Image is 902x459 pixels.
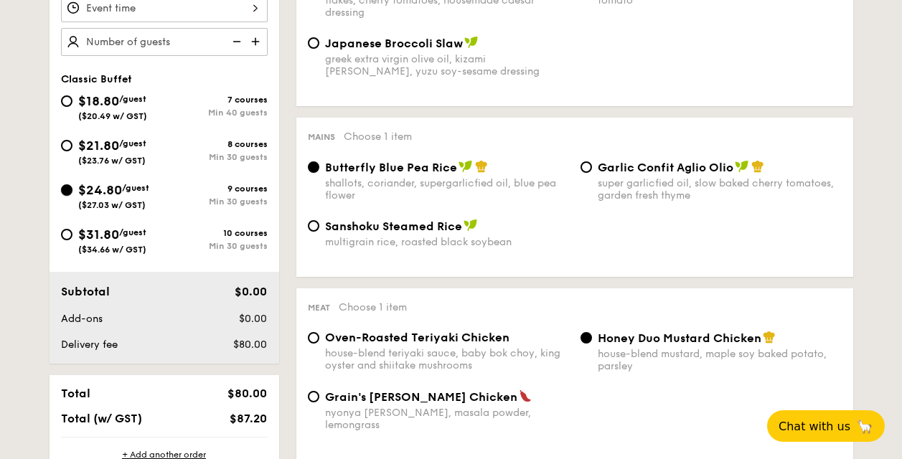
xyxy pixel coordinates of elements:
[78,245,146,255] span: ($34.66 w/ GST)
[61,73,132,85] span: Classic Buffet
[164,197,268,207] div: Min 30 guests
[325,347,569,372] div: house-blend teriyaki sauce, baby bok choy, king oyster and shiitake mushrooms
[581,161,592,173] input: Garlic Confit Aglio Oliosuper garlicfied oil, slow baked cherry tomatoes, garden fresh thyme
[308,332,319,344] input: Oven-Roasted Teriyaki Chickenhouse-blend teriyaki sauce, baby bok choy, king oyster and shiitake ...
[308,220,319,232] input: Sanshoku Steamed Ricemultigrain rice, roasted black soybean
[856,418,873,435] span: 🦙
[164,95,268,105] div: 7 courses
[119,94,146,104] span: /guest
[61,95,72,107] input: $18.80/guest($20.49 w/ GST)7 coursesMin 40 guests
[61,412,142,425] span: Total (w/ GST)
[164,228,268,238] div: 10 courses
[61,285,110,298] span: Subtotal
[78,138,119,153] span: $21.80
[78,200,146,210] span: ($27.03 w/ GST)
[230,412,267,425] span: $87.20
[164,139,268,149] div: 8 courses
[308,132,335,142] span: Mains
[225,28,246,55] img: icon-reduce.1d2dbef1.svg
[78,227,119,242] span: $31.80
[779,420,850,433] span: Chat with us
[325,53,569,77] div: greek extra virgin olive oil, kizami [PERSON_NAME], yuzu soy-sesame dressing
[325,390,517,404] span: Grain's [PERSON_NAME] Chicken
[598,177,842,202] div: super garlicfied oil, slow baked cherry tomatoes, garden fresh thyme
[325,219,462,233] span: Sanshoku Steamed Rice
[119,138,146,148] span: /guest
[78,111,147,121] span: ($20.49 w/ GST)
[61,387,90,400] span: Total
[61,229,72,240] input: $31.80/guest($34.66 w/ GST)10 coursesMin 30 guests
[78,156,146,166] span: ($23.76 w/ GST)
[325,37,463,50] span: Japanese Broccoli Slaw
[598,331,761,345] span: Honey Duo Mustard Chicken
[164,152,268,162] div: Min 30 guests
[464,219,478,232] img: icon-vegan.f8ff3823.svg
[308,391,319,402] input: Grain's [PERSON_NAME] Chickennyonya [PERSON_NAME], masala powder, lemongrass
[308,161,319,173] input: Butterfly Blue Pea Riceshallots, coriander, supergarlicfied oil, blue pea flower
[325,177,569,202] div: shallots, coriander, supergarlicfied oil, blue pea flower
[239,313,267,325] span: $0.00
[459,160,473,173] img: icon-vegan.f8ff3823.svg
[464,36,479,49] img: icon-vegan.f8ff3823.svg
[61,184,72,196] input: $24.80/guest($27.03 w/ GST)9 coursesMin 30 guests
[325,331,509,344] span: Oven-Roasted Teriyaki Chicken
[233,339,267,351] span: $80.00
[164,108,268,118] div: Min 40 guests
[78,93,119,109] span: $18.80
[227,387,267,400] span: $80.00
[598,348,842,372] div: house-blend mustard, maple soy baked potato, parsley
[519,389,532,402] img: icon-spicy.37a8142b.svg
[581,332,592,344] input: Honey Duo Mustard Chickenhouse-blend mustard, maple soy baked potato, parsley
[308,303,330,313] span: Meat
[325,407,569,431] div: nyonya [PERSON_NAME], masala powder, lemongrass
[735,160,749,173] img: icon-vegan.f8ff3823.svg
[763,331,776,344] img: icon-chef-hat.a58ddaea.svg
[325,161,457,174] span: Butterfly Blue Pea Rice
[339,301,407,313] span: Choose 1 item
[164,184,268,194] div: 9 courses
[308,37,319,49] input: Japanese Broccoli Slawgreek extra virgin olive oil, kizami [PERSON_NAME], yuzu soy-sesame dressing
[164,241,268,251] div: Min 30 guests
[475,160,488,173] img: icon-chef-hat.a58ddaea.svg
[325,236,569,248] div: multigrain rice, roasted black soybean
[122,183,149,193] span: /guest
[235,285,267,298] span: $0.00
[119,227,146,237] span: /guest
[344,131,412,143] span: Choose 1 item
[61,28,268,56] input: Number of guests
[78,182,122,198] span: $24.80
[61,140,72,151] input: $21.80/guest($23.76 w/ GST)8 coursesMin 30 guests
[246,28,268,55] img: icon-add.58712e84.svg
[61,339,118,351] span: Delivery fee
[751,160,764,173] img: icon-chef-hat.a58ddaea.svg
[598,161,733,174] span: Garlic Confit Aglio Olio
[61,313,103,325] span: Add-ons
[767,410,885,442] button: Chat with us🦙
